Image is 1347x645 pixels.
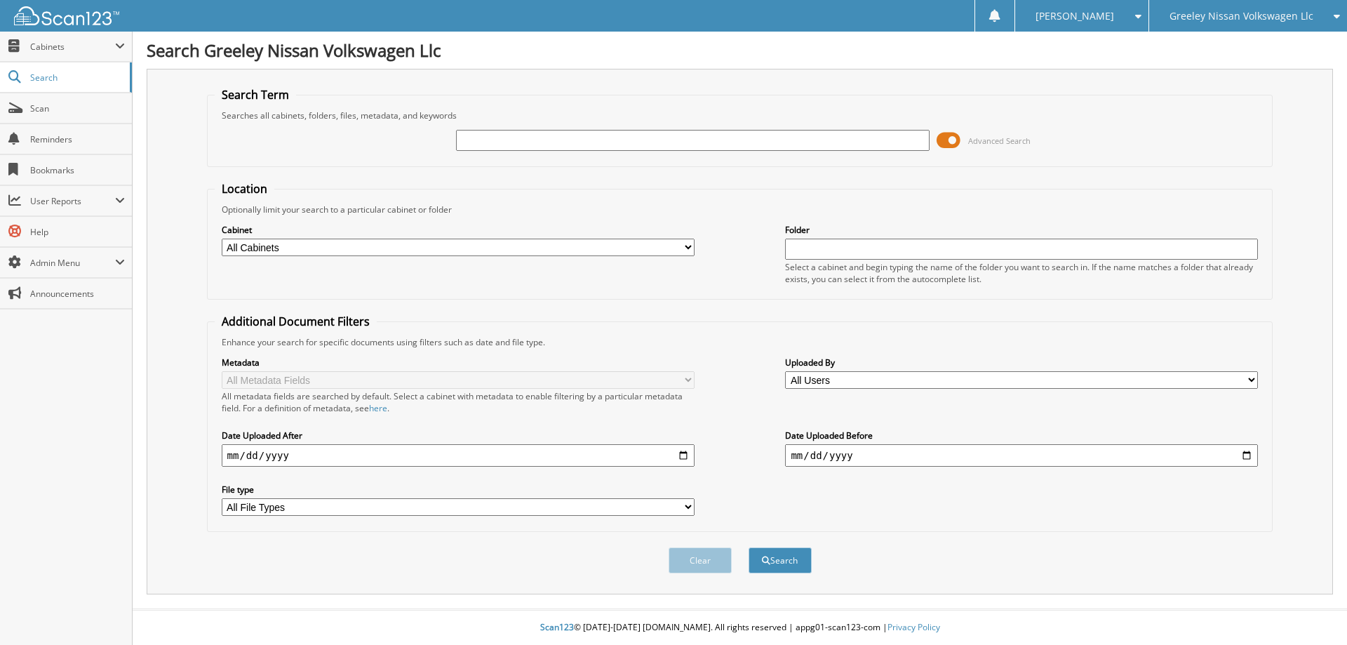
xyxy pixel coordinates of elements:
[30,41,115,53] span: Cabinets
[30,226,125,238] span: Help
[785,444,1258,467] input: end
[785,357,1258,368] label: Uploaded By
[369,402,387,414] a: here
[147,39,1333,62] h1: Search Greeley Nissan Volkswagen Llc
[30,164,125,176] span: Bookmarks
[215,181,274,197] legend: Location
[215,109,1266,121] div: Searches all cabinets, folders, files, metadata, and keywords
[1036,12,1114,20] span: [PERSON_NAME]
[540,621,574,633] span: Scan123
[30,133,125,145] span: Reminders
[785,430,1258,441] label: Date Uploaded Before
[30,288,125,300] span: Announcements
[887,621,940,633] a: Privacy Policy
[215,314,377,329] legend: Additional Document Filters
[222,224,695,236] label: Cabinet
[222,444,695,467] input: start
[30,257,115,269] span: Admin Menu
[30,72,123,84] span: Search
[30,195,115,207] span: User Reports
[133,611,1347,645] div: © [DATE]-[DATE] [DOMAIN_NAME]. All rights reserved | appg01-scan123-com |
[215,204,1266,215] div: Optionally limit your search to a particular cabinet or folder
[30,102,125,114] span: Scan
[968,135,1031,146] span: Advanced Search
[215,336,1266,348] div: Enhance your search for specific documents using filters such as date and file type.
[749,547,812,573] button: Search
[222,390,695,414] div: All metadata fields are searched by default. Select a cabinet with metadata to enable filtering b...
[785,261,1258,285] div: Select a cabinet and begin typing the name of the folder you want to search in. If the name match...
[215,87,296,102] legend: Search Term
[1170,12,1313,20] span: Greeley Nissan Volkswagen Llc
[669,547,732,573] button: Clear
[222,430,695,441] label: Date Uploaded After
[222,484,695,496] label: File type
[785,224,1258,236] label: Folder
[14,6,119,25] img: scan123-logo-white.svg
[222,357,695,368] label: Metadata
